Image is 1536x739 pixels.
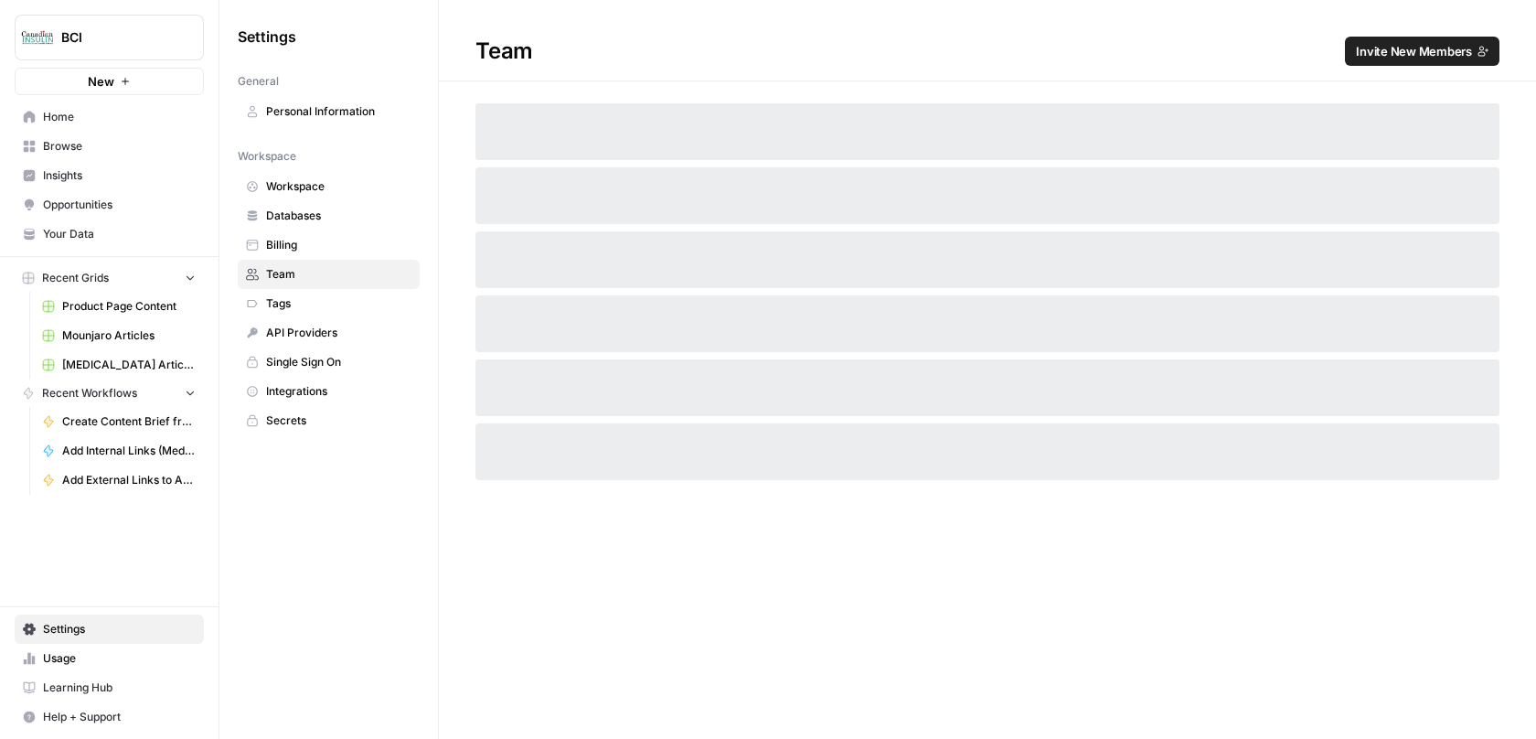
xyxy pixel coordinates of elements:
[238,289,420,318] a: Tags
[88,72,114,91] span: New
[34,436,204,466] a: Add Internal Links (Medications)
[15,264,204,292] button: Recent Grids
[238,97,420,126] a: Personal Information
[62,472,196,488] span: Add External Links to Article
[238,26,296,48] span: Settings
[34,407,204,436] a: Create Content Brief from Keyword - Mounjaro
[266,383,411,400] span: Integrations
[238,230,420,260] a: Billing
[15,220,204,249] a: Your Data
[15,190,204,220] a: Opportunities
[62,413,196,430] span: Create Content Brief from Keyword - Mounjaro
[15,615,204,644] a: Settings
[238,73,279,90] span: General
[266,354,411,370] span: Single Sign On
[42,385,137,402] span: Recent Workflows
[62,443,196,459] span: Add Internal Links (Medications)
[238,318,420,348] a: API Providers
[238,406,420,435] a: Secrets
[62,357,196,373] span: [MEDICAL_DATA] Articles
[34,292,204,321] a: Product Page Content
[43,197,196,213] span: Opportunities
[238,260,420,289] a: Team
[238,377,420,406] a: Integrations
[266,178,411,195] span: Workspace
[15,380,204,407] button: Recent Workflows
[238,148,296,165] span: Workspace
[15,68,204,95] button: New
[34,321,204,350] a: Mounjaro Articles
[1356,42,1472,60] span: Invite New Members
[43,109,196,125] span: Home
[238,172,420,201] a: Workspace
[439,37,1536,66] div: Team
[34,350,204,380] a: [MEDICAL_DATA] Articles
[15,132,204,161] a: Browse
[43,650,196,667] span: Usage
[266,412,411,429] span: Secrets
[43,167,196,184] span: Insights
[1345,37,1499,66] button: Invite New Members
[266,266,411,283] span: Team
[62,327,196,344] span: Mounjaro Articles
[62,298,196,315] span: Product Page Content
[266,237,411,253] span: Billing
[43,226,196,242] span: Your Data
[61,28,172,47] span: BCI
[238,201,420,230] a: Databases
[266,325,411,341] span: API Providers
[15,102,204,132] a: Home
[15,702,204,732] button: Help + Support
[21,21,54,54] img: BCI Logo
[15,161,204,190] a: Insights
[43,138,196,155] span: Browse
[238,348,420,377] a: Single Sign On
[15,673,204,702] a: Learning Hub
[266,208,411,224] span: Databases
[15,15,204,60] button: Workspace: BCI
[43,709,196,725] span: Help + Support
[43,680,196,696] span: Learning Hub
[266,295,411,312] span: Tags
[266,103,411,120] span: Personal Information
[34,466,204,495] a: Add External Links to Article
[15,644,204,673] a: Usage
[43,621,196,637] span: Settings
[42,270,109,286] span: Recent Grids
